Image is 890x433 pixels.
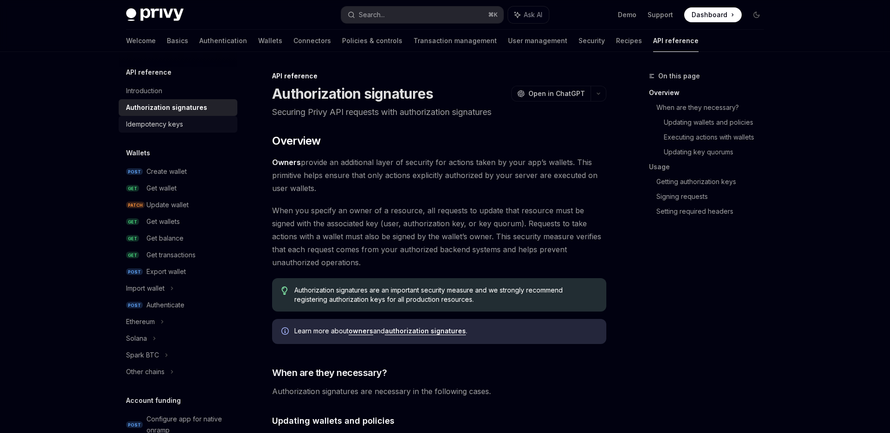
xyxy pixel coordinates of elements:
[272,156,606,195] span: provide an additional layer of security for actions taken by your app’s wallets. This primitive h...
[272,106,606,119] p: Securing Privy API requests with authorization signatures
[126,218,139,225] span: GET
[664,130,771,145] a: Executing actions with wallets
[664,145,771,159] a: Updating key quorums
[341,6,503,23] button: Search...⌘K
[349,327,373,335] a: owners
[119,213,237,230] a: GETGet wallets
[272,85,433,102] h1: Authorization signatures
[126,252,139,259] span: GET
[126,395,181,406] h5: Account funding
[618,10,636,19] a: Demo
[146,166,187,177] div: Create wallet
[293,30,331,52] a: Connectors
[119,116,237,133] a: Idempotency keys
[126,102,207,113] div: Authorization signatures
[119,180,237,197] a: GETGet wallet
[167,30,188,52] a: Basics
[658,70,700,82] span: On this page
[272,414,394,427] span: Updating wallets and policies
[749,7,764,22] button: Toggle dark mode
[684,7,742,22] a: Dashboard
[119,83,237,99] a: Introduction
[126,350,159,361] div: Spark BTC
[294,326,597,336] span: Learn more about and .
[511,86,591,102] button: Open in ChatGPT
[126,235,139,242] span: GET
[119,297,237,313] a: POSTAuthenticate
[199,30,247,52] a: Authentication
[126,147,150,159] h5: Wallets
[649,85,771,100] a: Overview
[126,8,184,21] img: dark logo
[272,158,301,167] a: Owners
[119,230,237,247] a: GETGet balance
[692,10,727,19] span: Dashboard
[528,89,585,98] span: Open in ChatGPT
[488,11,498,19] span: ⌘ K
[656,189,771,204] a: Signing requests
[126,185,139,192] span: GET
[126,202,145,209] span: PATCH
[146,299,184,311] div: Authenticate
[524,10,542,19] span: Ask AI
[413,30,497,52] a: Transaction management
[649,159,771,174] a: Usage
[281,287,288,295] svg: Tip
[119,197,237,213] a: PATCHUpdate wallet
[342,30,402,52] a: Policies & controls
[126,67,172,78] h5: API reference
[126,316,155,327] div: Ethereum
[508,30,567,52] a: User management
[119,247,237,263] a: GETGet transactions
[653,30,699,52] a: API reference
[508,6,549,23] button: Ask AI
[146,183,177,194] div: Get wallet
[272,366,387,379] span: When are they necessary?
[126,366,165,377] div: Other chains
[656,204,771,219] a: Setting required headers
[126,421,143,428] span: POST
[294,286,597,304] span: Authorization signatures are an important security measure and we strongly recommend registering ...
[146,233,184,244] div: Get balance
[119,99,237,116] a: Authorization signatures
[648,10,673,19] a: Support
[272,385,606,398] span: Authorization signatures are necessary in the following cases.
[126,85,162,96] div: Introduction
[126,302,143,309] span: POST
[146,199,189,210] div: Update wallet
[126,168,143,175] span: POST
[126,333,147,344] div: Solana
[656,174,771,189] a: Getting authorization keys
[664,115,771,130] a: Updating wallets and policies
[616,30,642,52] a: Recipes
[126,268,143,275] span: POST
[272,71,606,81] div: API reference
[272,204,606,269] span: When you specify an owner of a resource, all requests to update that resource must be signed with...
[126,283,165,294] div: Import wallet
[146,266,186,277] div: Export wallet
[258,30,282,52] a: Wallets
[126,30,156,52] a: Welcome
[146,216,180,227] div: Get wallets
[281,327,291,337] svg: Info
[578,30,605,52] a: Security
[126,119,183,130] div: Idempotency keys
[146,249,196,261] div: Get transactions
[119,163,237,180] a: POSTCreate wallet
[359,9,385,20] div: Search...
[272,134,320,148] span: Overview
[119,263,237,280] a: POSTExport wallet
[385,327,466,335] a: authorization signatures
[656,100,771,115] a: When are they necessary?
